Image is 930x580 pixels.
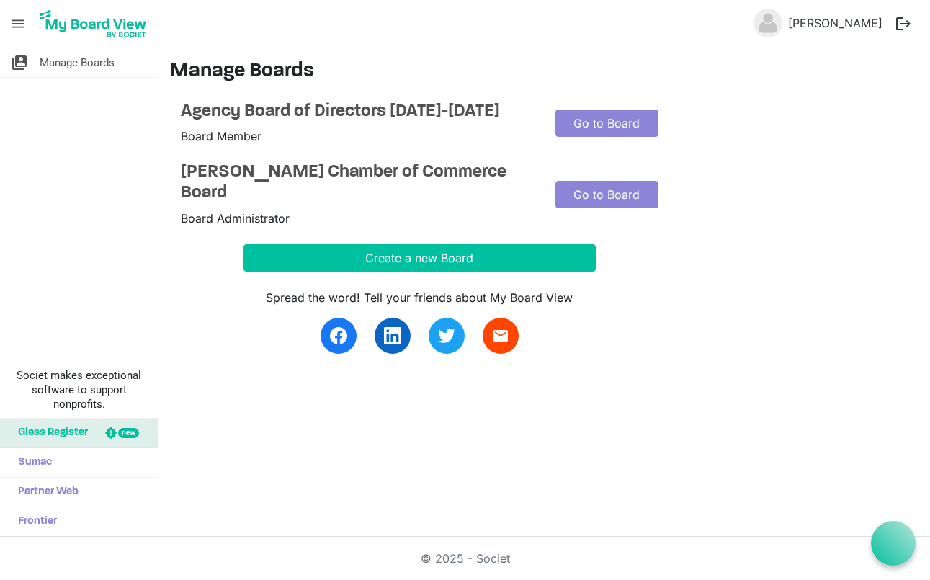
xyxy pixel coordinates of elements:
a: [PERSON_NAME] [782,9,888,37]
span: Sumac [11,448,52,477]
img: no-profile-picture.svg [754,9,782,37]
span: Board Administrator [181,211,290,226]
span: Frontier [11,507,57,536]
span: Glass Register [11,419,88,447]
a: My Board View Logo [35,6,157,42]
img: linkedin.svg [384,327,401,344]
img: twitter.svg [438,327,455,344]
span: Board Member [181,129,261,143]
a: email [483,318,519,354]
button: logout [888,9,918,39]
a: Agency Board of Directors [DATE]-[DATE] [181,102,534,122]
span: Manage Boards [40,48,115,77]
a: Go to Board [555,181,658,208]
img: My Board View Logo [35,6,151,42]
button: Create a new Board [243,244,596,272]
a: Go to Board [555,110,658,137]
img: facebook.svg [330,327,347,344]
span: Partner Web [11,478,79,507]
div: new [118,428,139,438]
span: menu [4,10,32,37]
a: © 2025 - Societ [421,551,510,566]
span: switch_account [11,48,28,77]
span: email [492,327,509,344]
h3: Manage Boards [170,60,918,84]
div: Spread the word! Tell your friends about My Board View [243,289,596,306]
span: Societ makes exceptional software to support nonprofits. [6,368,151,411]
a: [PERSON_NAME] Chamber of Commerce Board [181,162,534,204]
